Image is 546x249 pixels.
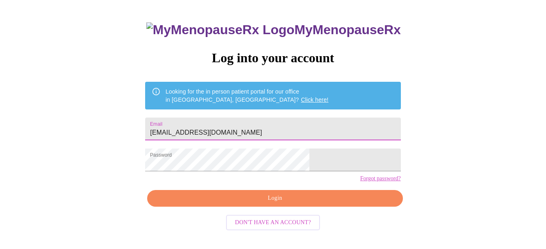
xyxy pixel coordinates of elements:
[224,218,322,225] a: Don't have an account?
[157,193,393,203] span: Login
[301,96,328,103] a: Click here!
[360,175,401,182] a: Forgot password?
[147,190,402,207] button: Login
[235,218,311,228] span: Don't have an account?
[146,22,401,37] h3: MyMenopauseRx
[145,50,400,66] h3: Log into your account
[226,215,320,231] button: Don't have an account?
[146,22,294,37] img: MyMenopauseRx Logo
[165,84,328,107] div: Looking for the in person patient portal for our office in [GEOGRAPHIC_DATA], [GEOGRAPHIC_DATA]?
